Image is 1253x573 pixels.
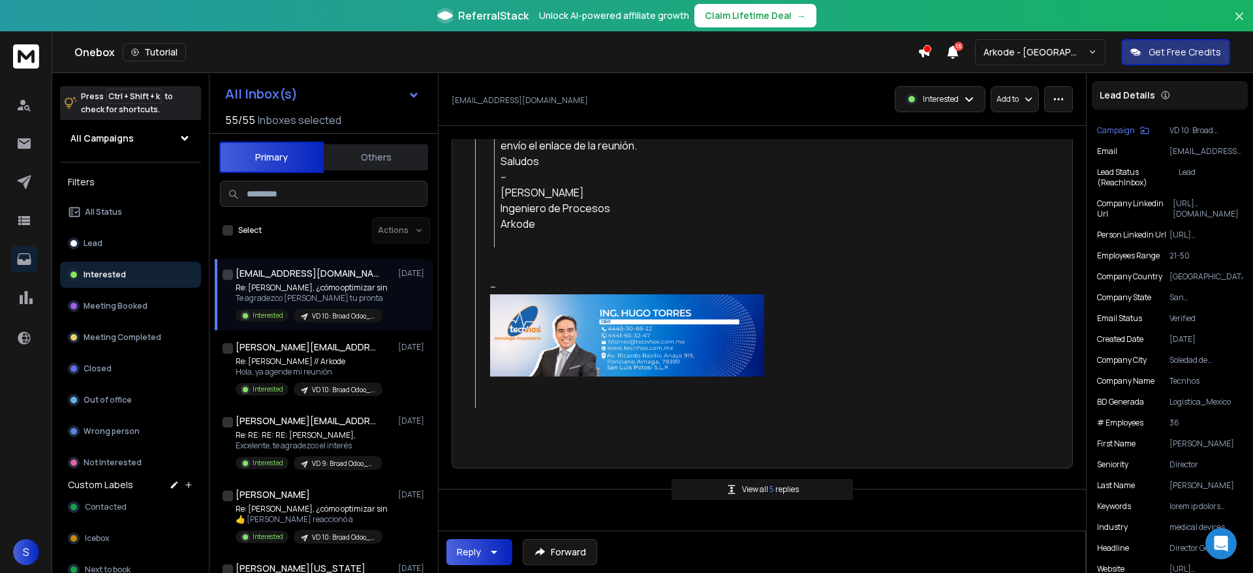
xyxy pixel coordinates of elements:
button: S [13,539,39,565]
button: Meeting Booked [60,293,201,319]
p: VD 10: Broad Odoo_Campaign - ARKODE [312,533,375,542]
h1: All Campaigns [70,132,134,145]
div: Reply [457,546,481,559]
label: Select [238,225,262,236]
button: Others [324,143,428,172]
div: Saludos [501,153,852,169]
p: Company City [1097,355,1147,365]
p: Press to check for shortcuts. [81,90,173,116]
p: BD Generada [1097,397,1144,407]
button: Closed [60,356,201,382]
p: Interested [253,458,283,468]
p: Get Free Credits [1149,46,1221,59]
button: Forward [523,539,597,565]
p: Soledad de [PERSON_NAME] [1169,355,1243,365]
span: -- [490,279,496,294]
p: [EMAIL_ADDRESS][DOMAIN_NAME] [452,95,588,106]
h1: All Inbox(s) [225,87,298,101]
p: Created Date [1097,334,1143,345]
h3: Custom Labels [68,478,133,491]
button: All Inbox(s) [215,81,430,107]
p: Out of office [84,395,132,405]
div: Open Intercom Messenger [1205,528,1237,559]
p: [EMAIL_ADDRESS][DOMAIN_NAME] [1169,146,1243,157]
button: Tutorial [123,43,186,61]
p: Lead Details [1100,89,1155,102]
p: Lead [84,238,102,249]
button: Out of office [60,387,201,413]
p: Director General [1169,543,1243,553]
button: Reply [446,539,512,565]
span: ReferralStack [458,8,529,23]
p: First Name [1097,439,1136,449]
p: Seniority [1097,459,1128,470]
p: lorem ip dolors ametco, adipi el seddoeiusm t incididuntu, labor et dolore magnaa, enimadminimve ... [1169,501,1243,512]
span: 15 [954,42,963,51]
p: VD 10: Broad Odoo_Campaign - ARKODE [1169,125,1243,136]
p: [PERSON_NAME] [1169,480,1243,491]
p: [PERSON_NAME] [1169,439,1243,449]
button: All Status [60,199,201,225]
p: 21-50 [1169,251,1243,261]
p: Interested [253,532,283,542]
p: Unlock AI-powered affiliate growth [539,9,689,22]
button: Wrong person [60,418,201,444]
p: VD 9: Broad Odoo_Campaign - ARKODE [312,459,375,469]
button: All Campaigns [60,125,201,151]
p: Interested [84,270,126,280]
img: AIorK4xs7RzUR_ka8Sl88oFb6iFSBEV7o3JYlfyLzlFWJN7ur_i5_RyJWYvVnhaIu5nzPSY5qCdDZIRP9VQm [490,294,764,377]
p: # Employees [1097,418,1143,428]
p: Interested [253,311,283,320]
p: Hola, ya agende mi reunión [236,367,382,377]
p: Company State [1097,292,1151,303]
p: Company Country [1097,271,1162,282]
p: Meeting Booked [84,301,147,311]
p: Last Name [1097,480,1135,491]
p: All Status [85,207,122,217]
h1: [PERSON_NAME][EMAIL_ADDRESS][PERSON_NAME][DOMAIN_NAME] [236,414,379,427]
button: Close banner [1231,8,1248,39]
p: Not Interested [84,457,142,468]
p: Closed [84,364,112,374]
button: Interested [60,262,201,288]
p: Director [1169,459,1243,470]
h1: [PERSON_NAME][EMAIL_ADDRESS][PERSON_NAME][DOMAIN_NAME] [236,341,379,354]
p: Tecnhos [1169,376,1243,386]
span: Contacted [85,502,127,512]
p: VD 10: Broad Odoo_Campaign - ARKODE [312,385,375,395]
p: [DATE] [1169,334,1243,345]
p: Email [1097,146,1117,157]
p: Lead [1179,167,1243,188]
p: 👍 [PERSON_NAME] reaccionó a [236,514,388,525]
p: [GEOGRAPHIC_DATA] [1169,271,1243,282]
p: Person Linkedin Url [1097,230,1166,240]
p: [URL][DOMAIN_NAME][PERSON_NAME] [1169,230,1243,240]
div: -- [PERSON_NAME] Ingeniero de Procesos Arkode [501,169,852,232]
span: Ctrl + Shift + k [106,89,162,104]
p: Campaign [1097,125,1135,136]
button: Claim Lifetime Deal→ [694,4,816,27]
h1: [PERSON_NAME] [236,488,310,501]
button: Meeting Completed [60,324,201,350]
p: View all replies [742,484,799,495]
button: Primary [219,142,324,173]
p: Re: [PERSON_NAME] // Arkode [236,356,382,367]
p: Company Name [1097,376,1154,386]
p: Interested [253,384,283,394]
button: Lead [60,230,201,256]
button: Get Free Credits [1121,39,1230,65]
p: Excelente, te agradezco el interés [236,441,382,451]
p: Wrong person [84,426,140,437]
p: medical devices [1169,522,1243,533]
p: [URL][DOMAIN_NAME] [1173,198,1243,219]
h1: [EMAIL_ADDRESS][DOMAIN_NAME] [236,267,379,280]
p: San [PERSON_NAME] Potosi [1169,292,1243,303]
button: Campaign [1097,125,1149,136]
button: Not Interested [60,450,201,476]
span: 55 / 55 [225,112,255,128]
p: Re: [PERSON_NAME], ¿cómo optimizar sin [236,283,388,293]
h3: Filters [60,173,201,191]
p: Re: [PERSON_NAME], ¿cómo optimizar sin [236,504,388,514]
